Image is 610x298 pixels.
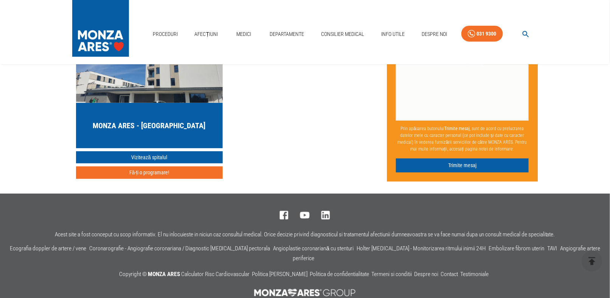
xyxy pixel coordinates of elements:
a: Testimoniale [460,271,489,278]
div: 031 9300 [477,29,497,39]
a: TAVI [547,245,557,252]
a: Consilier Medical [318,26,367,42]
a: Medici [232,26,256,42]
a: MONZA ARES - [GEOGRAPHIC_DATA] [76,12,223,148]
a: Politica de confidentialitate [310,271,369,278]
a: Coronarografie - Angiografie coronariana / Diagnostic [MEDICAL_DATA] pectorala [89,245,270,252]
a: Politica [PERSON_NAME] [252,271,307,278]
p: Prin apăsarea butonului , sunt de acord cu prelucrarea datelor mele cu caracter personal (ce pot ... [396,122,529,155]
a: Vizitează spitalul [76,151,223,164]
button: Fă-ți o programare! [76,166,223,179]
b: Trimite mesaj [444,126,470,131]
a: Ecografia doppler de artere / vene [10,245,86,252]
p: Acest site a fost conceput cu scop informativ. El nu inlocuieste in niciun caz consultul medical.... [55,231,555,238]
span: MONZA ARES [148,271,180,278]
a: Holter [MEDICAL_DATA] - Monitorizarea ritmului inimii 24H [357,245,486,252]
a: Embolizare fibrom uterin [489,245,544,252]
h5: MONZA ARES - [GEOGRAPHIC_DATA] [93,120,206,131]
p: Copyright © [119,270,491,279]
a: Proceduri [150,26,181,42]
a: Termeni si conditii [371,271,412,278]
a: Angioplastie coronariană cu stenturi [273,245,354,252]
a: Despre noi [414,271,438,278]
a: Calculator Risc Cardiovascular [181,271,250,278]
a: Departamente [267,26,307,42]
a: Afecțiuni [192,26,221,42]
a: Contact [441,271,458,278]
a: Angiografie artere periferice [293,245,600,262]
a: Despre Noi [419,26,450,42]
button: Trimite mesaj [396,158,529,172]
a: Info Utile [378,26,408,42]
button: delete [582,251,602,272]
a: 031 9300 [461,26,503,42]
